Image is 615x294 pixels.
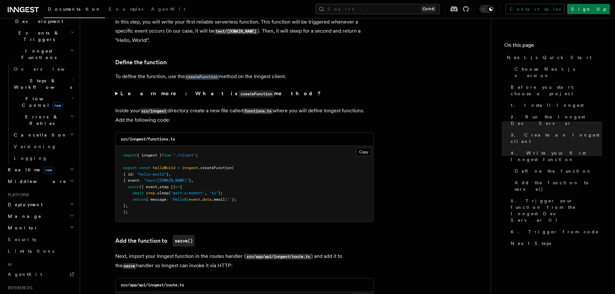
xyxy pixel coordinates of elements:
[166,172,169,177] span: }
[184,197,189,202] span: ${
[5,269,76,280] a: AgentKit
[5,285,32,290] span: References
[191,178,193,183] span: ,
[52,102,63,109] span: new
[115,89,374,98] summary: Learn more: What iscreateFunctionmethod?
[5,201,43,208] span: Deployment
[508,226,602,238] a: 6. Trigger from code
[515,179,602,192] span: Add the function to serve()
[205,191,207,195] span: ,
[115,58,167,67] a: Define the function
[140,108,168,114] code: src/inngest
[508,195,602,226] a: 5. Trigger your function from the Inngest Dev Server UI
[5,45,76,63] button: Inngest Functions
[11,77,72,90] span: Steps & Workflows
[421,6,436,12] kbd: Ctrl+K
[196,153,198,157] span: ;
[5,210,76,222] button: Manage
[8,272,42,277] span: AgentKit
[5,164,76,176] button: Realtimenew
[132,197,146,202] span: return
[169,191,171,195] span: (
[185,73,219,79] a: createFunction
[48,6,101,12] span: Documentation
[215,29,258,34] code: test/[DOMAIN_NAME]
[11,75,76,93] button: Steps & Workflows
[5,27,76,45] button: Events & Triggers
[120,90,322,96] strong: Learn more: What is method?
[115,72,374,81] p: To define the function, use the method on the Inngest client.
[123,178,139,183] span: { event
[126,203,128,208] span: ,
[189,178,191,183] span: }
[166,197,169,202] span: :
[157,185,159,189] span: ,
[137,172,166,177] span: "hello-world"
[189,197,200,202] span: event
[159,185,175,189] span: step })
[567,4,610,14] a: Sign Up
[123,153,137,157] span: import
[173,235,195,247] code: serve()
[5,245,76,257] a: Limitations
[508,147,602,165] a: 4. Write your first Inngest function
[5,178,67,185] span: Middleware
[123,203,126,208] span: }
[232,197,236,202] span: };
[225,197,227,202] span: }
[511,240,551,247] span: Next Steps
[44,2,105,18] a: Documentation
[316,4,440,14] button: Search...Ctrl+K
[504,52,602,63] a: Next.js Quick Start
[115,235,195,247] a: Add the function toserve()
[173,153,196,157] span: "./client"
[11,129,76,141] button: Cancellation
[198,166,232,170] span: .createFunction
[169,172,171,177] span: ,
[151,6,185,12] span: AgentKit
[155,191,169,195] span: .sleep
[144,178,189,183] span: "test/[DOMAIN_NAME]"
[180,185,182,189] span: {
[246,254,311,259] code: src/app/api/inngest/route.ts
[123,263,136,269] code: serve
[218,191,223,195] span: );
[11,152,76,164] a: Logging
[512,63,602,81] a: Choose Next.js version
[132,172,135,177] span: :
[209,191,218,195] span: "1s"
[105,2,147,17] a: Examples
[139,185,157,189] span: ({ event
[109,6,143,12] span: Examples
[182,166,198,170] span: inngest
[146,197,166,202] span: { message
[11,141,76,152] a: Versioning
[43,167,54,174] span: new
[5,262,12,267] span: AI
[232,166,234,170] span: (
[11,114,70,127] span: Errors & Retries
[171,197,184,202] span: `Hello
[506,4,565,14] a: Contact sales
[8,237,36,242] span: Security
[515,66,602,79] span: Choose Next.js version
[185,74,219,80] code: createFunction
[227,197,232,202] span: !`
[511,114,602,127] span: 2. Run the Inngest Dev Server
[508,238,602,249] a: Next Steps
[511,198,602,223] span: 5. Trigger your function from the Inngest Dev Server UI
[139,166,150,170] span: const
[115,17,374,45] p: In this step, you will write your first reliable serverless function. This function will be trigg...
[5,12,70,25] span: Local Development
[123,172,132,177] span: { id
[11,63,76,75] a: Overview
[5,192,29,198] span: Platform
[5,225,38,231] span: Monitor
[511,228,599,235] span: 6. Trigger from code
[515,168,592,174] span: Define the function
[5,199,76,210] button: Deployment
[511,150,602,163] span: 4. Write your first Inngest function
[14,66,80,72] span: Overview
[11,96,71,108] span: Flow Control
[507,54,591,61] span: Next.js Quick Start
